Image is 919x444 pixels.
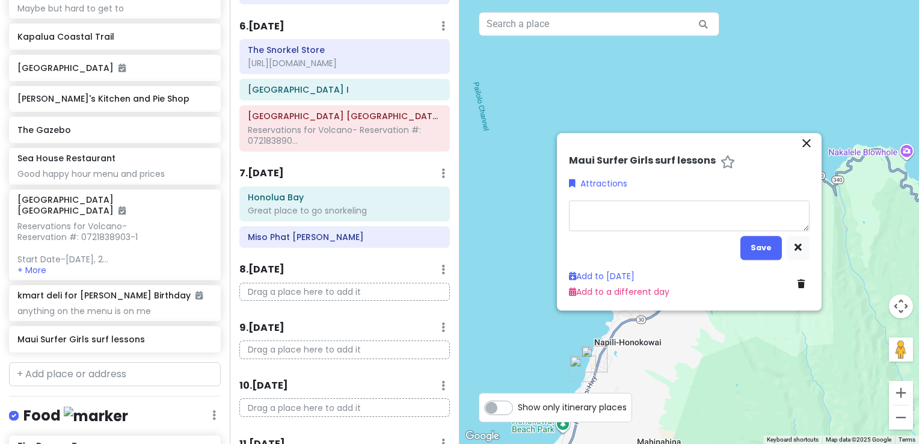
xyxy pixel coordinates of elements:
i: Added to itinerary [118,206,126,215]
img: Google [463,428,502,444]
h6: Haleakalā National Park Summit District Entrance Station [248,111,441,122]
input: + Add place or address [9,362,221,386]
button: Zoom out [889,405,913,430]
a: Delete place [798,277,810,291]
p: Drag a place here to add it [239,283,450,301]
h6: Kapalua Coastal Trail [17,31,212,42]
button: Zoom in [889,381,913,405]
h4: Food [23,406,128,426]
h6: 6 . [DATE] [239,20,284,33]
span: Map data ©2025 Google [826,436,891,443]
a: Add to a different day [569,286,669,298]
input: Search a place [479,12,719,36]
h6: Kamaole Beach Park I [248,84,441,95]
h6: kmart deli for [PERSON_NAME] Birthday [17,290,203,301]
h6: [PERSON_NAME]'s Kitchen and Pie Shop [17,93,212,104]
div: Pohaku Beach Park [565,351,601,387]
h6: 7 . [DATE] [239,167,284,180]
h6: [GEOGRAPHIC_DATA] [GEOGRAPHIC_DATA] [17,194,212,216]
div: anything on the menu is on me [17,306,212,316]
a: Attractions [569,177,627,191]
h6: Sea House Restaurant [17,153,115,164]
i: Added to itinerary [195,291,203,300]
a: Add to [DATE] [569,270,635,282]
h6: 8 . [DATE] [239,264,284,276]
h6: Honolua Bay [248,192,441,203]
div: [URL][DOMAIN_NAME] [248,58,441,69]
h6: Miso Phat Sushi Lahaina [248,232,441,242]
h6: The Gazebo [17,125,212,135]
button: + More [17,265,46,276]
h6: 9 . [DATE] [239,322,284,335]
button: Map camera controls [889,294,913,318]
p: Drag a place here to add it [239,398,450,417]
h6: The Snorkel Store [248,45,441,55]
div: Good happy hour menu and prices [17,168,212,179]
img: marker [64,407,128,425]
i: Added to itinerary [118,64,126,72]
button: Close [799,135,814,155]
h6: Maui Surfer Girls surf lessons [17,334,212,345]
a: Terms (opens in new tab) [899,436,915,443]
div: Great place to go snorkeling [248,205,441,216]
div: Reservations for Volcano- Reservation #: 072183890... [248,125,441,146]
p: Drag a place here to add it [239,341,450,359]
span: Show only itinerary places [518,401,627,414]
button: Drag Pegman onto the map to open Street View [889,338,913,362]
div: Miso Phat Sushi Lahaina [576,341,612,377]
h6: 10 . [DATE] [239,380,288,392]
div: Maybe but hard to get to [17,3,212,14]
button: Keyboard shortcuts [767,436,819,444]
button: Save [740,236,782,260]
div: Reservations for Volcano- Reservation #: 0721838903-1 Start Date-[DATE], 2... [17,221,212,265]
h6: [GEOGRAPHIC_DATA] [17,63,212,73]
a: Star place [721,155,735,171]
a: Open this area in Google Maps (opens a new window) [463,428,502,444]
h6: Maui Surfer Girls surf lessons [569,155,716,168]
i: close [799,136,814,150]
